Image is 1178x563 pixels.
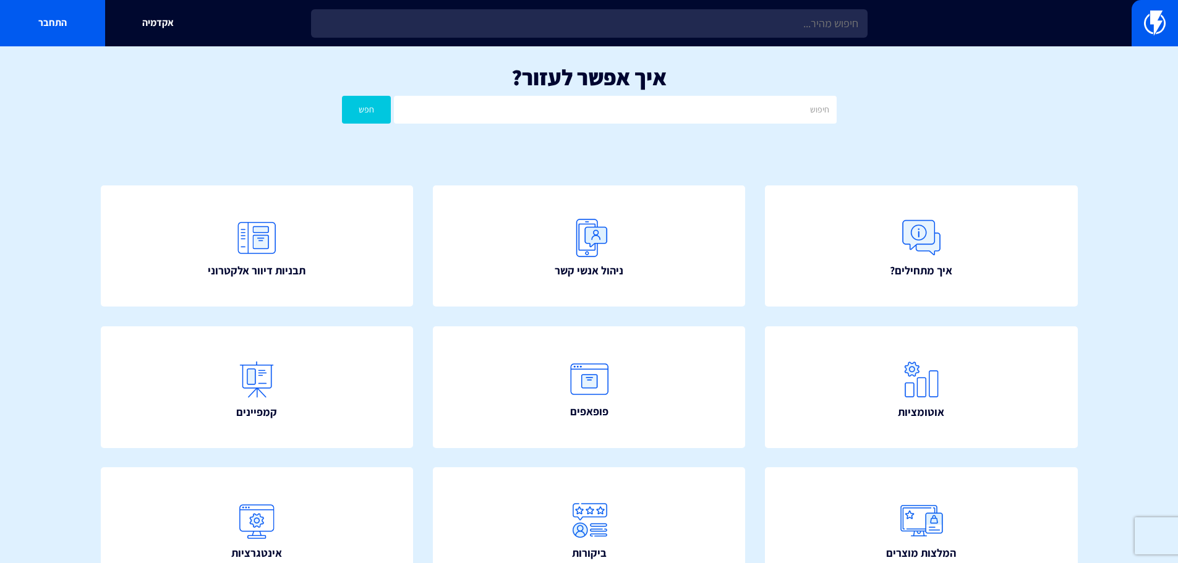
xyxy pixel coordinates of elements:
a: ניהול אנשי קשר [433,185,746,307]
span: אוטומציות [898,404,944,420]
span: פופאפים [570,404,608,420]
h1: איך אפשר לעזור? [19,65,1159,90]
a: קמפיינים [101,326,414,448]
span: תבניות דיוור אלקטרוני [208,263,305,279]
span: המלצות מוצרים [886,545,956,561]
input: חיפוש [394,96,836,124]
a: תבניות דיוור אלקטרוני [101,185,414,307]
input: חיפוש מהיר... [311,9,868,38]
span: קמפיינים [236,404,277,420]
a: פופאפים [433,326,746,448]
button: חפש [342,96,391,124]
a: אוטומציות [765,326,1078,448]
span: ביקורות [572,545,607,561]
span: איך מתחילים? [890,263,952,279]
span: ניהול אנשי קשר [555,263,623,279]
a: איך מתחילים? [765,185,1078,307]
span: אינטגרציות [231,545,282,561]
